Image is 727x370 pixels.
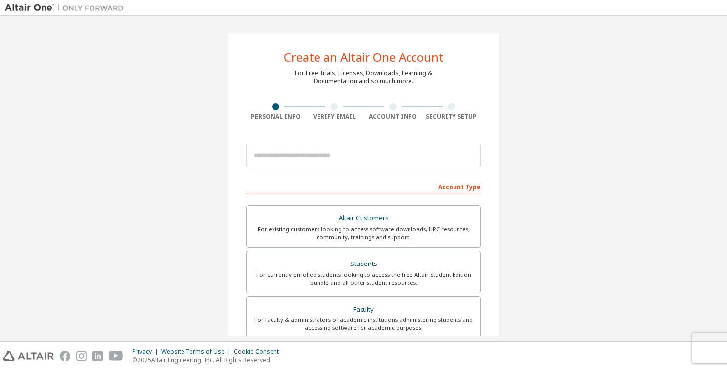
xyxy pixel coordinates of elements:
img: facebook.svg [60,351,70,361]
div: Website Terms of Use [161,348,234,356]
p: © 2025 Altair Engineering, Inc. All Rights Reserved. [132,356,285,364]
div: Cookie Consent [234,348,285,356]
div: Students [253,257,474,271]
div: For faculty & administrators of academic institutions administering students and accessing softwa... [253,316,474,332]
img: altair_logo.svg [3,351,54,361]
img: youtube.svg [109,351,123,361]
div: Privacy [132,348,161,356]
div: Security Setup [422,113,481,121]
div: For existing customers looking to access software downloads, HPC resources, community, trainings ... [253,225,474,241]
div: Account Info [363,113,422,121]
img: instagram.svg [76,351,87,361]
div: Verify Email [305,113,364,121]
img: linkedin.svg [92,351,103,361]
div: Create an Altair One Account [284,52,444,63]
div: Account Type [246,178,481,194]
div: For currently enrolled students looking to access the free Altair Student Edition bundle and all ... [253,271,474,287]
img: Altair One [5,3,129,13]
div: Faculty [253,303,474,317]
div: For Free Trials, Licenses, Downloads, Learning & Documentation and so much more. [295,69,432,85]
div: Personal Info [246,113,305,121]
div: Altair Customers [253,211,474,225]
